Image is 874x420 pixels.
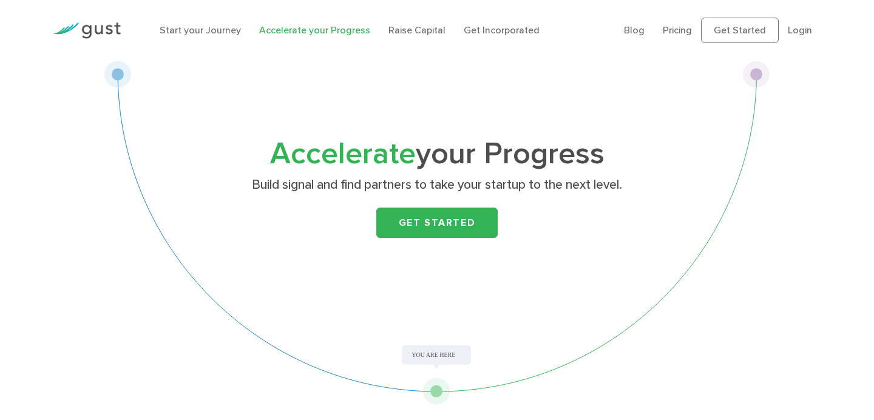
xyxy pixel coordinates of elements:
[624,24,645,36] a: Blog
[197,140,677,168] h1: your Progress
[259,24,370,36] a: Accelerate your Progress
[388,24,445,36] a: Raise Capital
[788,24,812,36] a: Login
[464,24,540,36] a: Get Incorporated
[663,24,692,36] a: Pricing
[160,24,241,36] a: Start your Journey
[376,208,498,238] a: Get Started
[202,177,672,194] p: Build signal and find partners to take your startup to the next level.
[53,22,121,39] img: Gust Logo
[270,136,416,172] span: Accelerate
[701,18,779,43] a: Get Started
